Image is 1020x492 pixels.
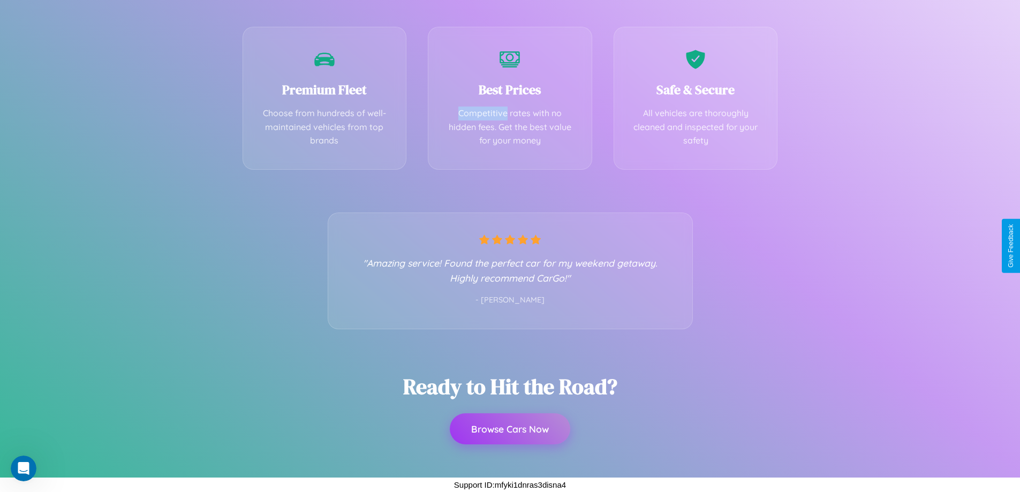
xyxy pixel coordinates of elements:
[259,81,390,99] h3: Premium Fleet
[350,255,671,285] p: "Amazing service! Found the perfect car for my weekend getaway. Highly recommend CarGo!"
[259,107,390,148] p: Choose from hundreds of well-maintained vehicles from top brands
[454,478,566,492] p: Support ID: mfyki1dnras3disna4
[350,293,671,307] p: - [PERSON_NAME]
[630,81,761,99] h3: Safe & Secure
[444,107,576,148] p: Competitive rates with no hidden fees. Get the best value for your money
[450,413,570,444] button: Browse Cars Now
[444,81,576,99] h3: Best Prices
[630,107,761,148] p: All vehicles are thoroughly cleaned and inspected for your safety
[11,456,36,481] iframe: Intercom live chat
[403,372,617,401] h2: Ready to Hit the Road?
[1007,224,1015,268] div: Give Feedback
